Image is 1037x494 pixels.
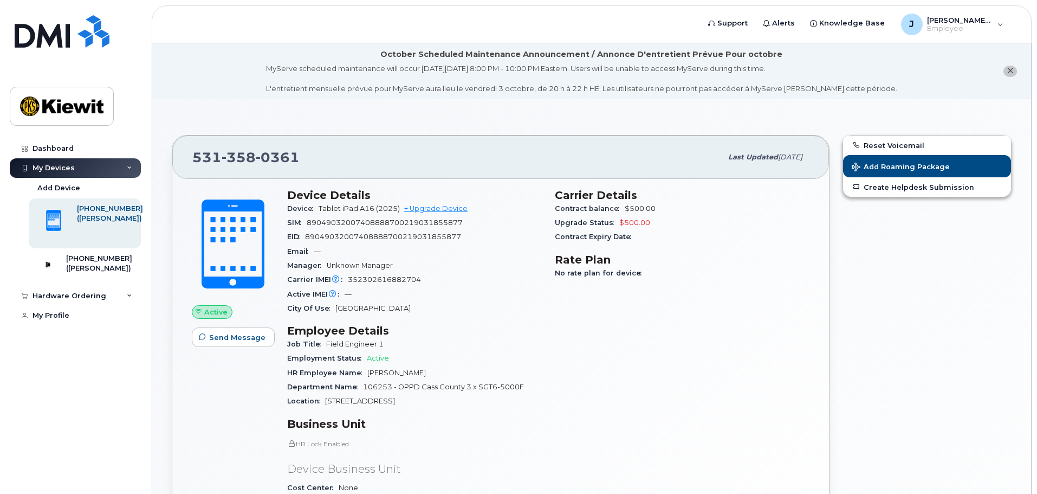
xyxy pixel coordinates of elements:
span: Department Name [287,383,363,391]
h3: Employee Details [287,324,542,337]
span: SIM [287,219,307,227]
span: [GEOGRAPHIC_DATA] [335,304,411,312]
span: No rate plan for device [555,269,647,277]
span: Cost Center [287,484,339,492]
span: 531 [192,149,300,165]
span: Carrier IMEI [287,275,348,284]
span: Add Roaming Package [852,163,950,173]
span: 352302616882704 [348,275,421,284]
button: close notification [1003,66,1017,77]
a: + Upgrade Device [404,204,468,213]
span: EID [287,233,305,241]
span: Employment Status [287,354,367,362]
span: Manager [287,261,327,270]
span: [DATE] [778,153,802,161]
span: Last updated [728,153,778,161]
span: Unknown Manager [327,261,393,270]
span: Job Title [287,340,326,348]
span: 89049032007408888700219031855877 [307,219,463,227]
span: 106253 - OPPD Cass County 3 x SGT6-5000F [363,383,524,391]
h3: Carrier Details [555,189,809,202]
span: Active [367,354,389,362]
span: Email [287,247,314,255]
button: Send Message [192,328,275,347]
span: 89049032007408888700219031855877 [305,233,461,241]
span: $500.00 [625,204,656,213]
span: Device [287,204,319,213]
p: HR Lock Enabled [287,439,542,448]
span: Upgrade Status [555,219,619,227]
span: HR Employee Name [287,369,367,377]
h3: Rate Plan [555,253,809,266]
span: 0361 [256,149,300,165]
button: Reset Voicemail [843,136,1011,155]
a: Create Helpdesk Submission [843,177,1011,197]
span: Send Message [209,332,265,343]
span: — [345,290,352,298]
iframe: Messenger Launcher [990,447,1029,486]
span: [PERSON_NAME] [367,369,426,377]
div: MyServe scheduled maintenance will occur [DATE][DATE] 8:00 PM - 10:00 PM Eastern. Users will be u... [266,63,897,94]
p: Device Business Unit [287,461,542,477]
span: Contract balance [555,204,625,213]
span: [STREET_ADDRESS] [325,397,395,405]
span: Location [287,397,325,405]
button: Add Roaming Package [843,155,1011,177]
div: October Scheduled Maintenance Announcement / Annonce D'entretient Prévue Pour octobre [380,49,782,60]
span: Active IMEI [287,290,345,298]
span: 358 [222,149,256,165]
span: City Of Use [287,304,335,312]
h3: Device Details [287,189,542,202]
span: $500.00 [619,219,650,227]
span: Field Engineer 1 [326,340,384,348]
span: Contract Expiry Date [555,233,637,241]
span: — [314,247,321,255]
span: Active [204,307,228,317]
h3: Business Unit [287,418,542,431]
span: Tablet iPad A16 (2025) [319,204,400,213]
